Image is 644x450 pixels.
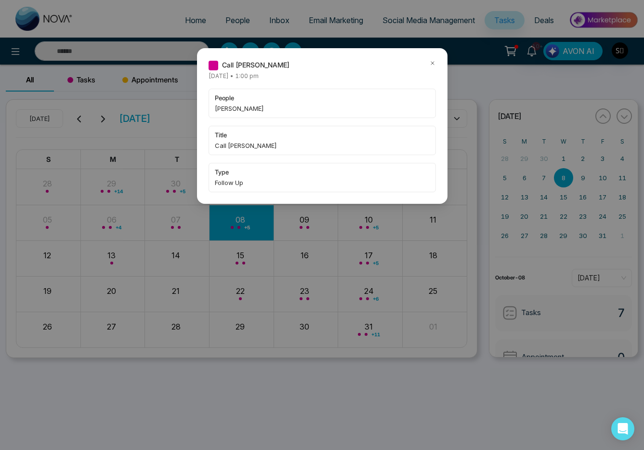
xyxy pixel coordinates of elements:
[611,417,634,440] div: Open Intercom Messenger
[215,167,430,177] span: type
[215,93,430,103] span: people
[215,104,430,113] span: [PERSON_NAME]
[215,130,430,140] span: title
[209,72,259,79] span: [DATE] • 1:00 pm
[222,60,289,70] span: Call [PERSON_NAME]
[215,141,430,150] span: Call [PERSON_NAME]
[215,178,430,187] span: Follow Up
